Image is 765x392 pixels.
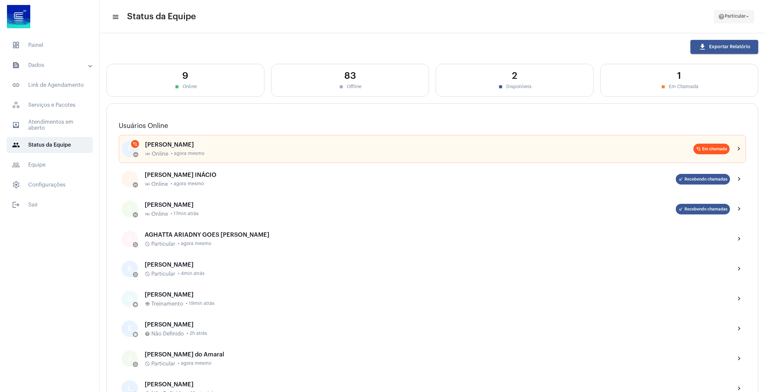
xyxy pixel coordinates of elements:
[696,147,701,151] mat-icon: phone_in_talk
[145,321,730,328] div: [PERSON_NAME]
[12,101,20,109] span: sidenav icon
[679,177,683,182] mat-icon: call_received
[443,71,587,81] div: 2
[145,261,730,268] div: [PERSON_NAME]
[693,144,730,154] mat-chip: Em chamada
[718,13,725,20] mat-icon: help
[735,355,743,363] mat-icon: chevron_right
[151,241,175,247] span: Particular
[725,14,746,19] span: Particular
[112,13,118,21] mat-icon: sidenav icon
[443,84,587,90] div: Disponíveis
[151,361,175,367] span: Particular
[607,84,751,90] div: Em Chamada
[735,235,743,243] mat-icon: chevron_right
[145,291,730,298] div: [PERSON_NAME]
[12,61,89,69] mat-panel-title: Dados
[145,211,150,217] mat-icon: online_prediction
[7,37,93,53] span: Painel
[145,141,693,148] div: [PERSON_NAME]
[121,350,138,367] div: J
[134,153,137,156] mat-icon: online_prediction
[151,181,168,187] span: Online
[145,172,676,178] div: [PERSON_NAME] INÁCIO
[7,197,93,213] span: Sair
[113,84,257,90] div: Online
[145,351,730,358] div: [PERSON_NAME] do Amaral
[178,271,205,276] span: • 4min atrás
[145,361,150,366] mat-icon: do_not_disturb
[735,175,743,183] mat-icon: chevron_right
[714,10,754,23] button: Particular
[134,183,137,187] mat-icon: online_prediction
[145,271,150,277] mat-icon: do_not_disturb
[151,331,184,337] span: Não Definido
[5,3,32,30] img: d4669ae0-8c07-2337-4f67-34b0df7f5ae4.jpeg
[735,205,743,213] mat-icon: chevron_right
[676,204,730,214] mat-chip: Recebendo chamadas
[134,213,137,216] mat-icon: online_prediction
[134,273,137,276] mat-icon: do_not_disturb
[122,141,138,157] div: L
[660,84,666,90] mat-icon: stop
[7,137,93,153] span: Status da Equipe
[12,181,20,189] span: sidenav icon
[12,161,20,169] mat-icon: sidenav icon
[690,40,758,54] button: Exportar Relatório
[145,151,150,157] mat-icon: online_prediction
[498,84,504,90] mat-icon: stop
[152,151,168,157] span: Online
[145,331,150,336] mat-icon: help
[121,231,138,247] div: A
[735,265,743,273] mat-icon: chevron_right
[735,145,743,153] mat-icon: chevron_right
[7,177,93,193] span: Configurações
[12,61,20,69] mat-icon: sidenav icon
[339,84,345,90] mat-icon: stop
[145,182,150,187] mat-icon: online_prediction
[121,201,138,217] div: T
[134,303,137,306] mat-icon: school
[735,325,743,333] mat-icon: chevron_right
[744,14,750,20] mat-icon: arrow_drop_down
[151,271,175,277] span: Particular
[145,381,730,388] div: [PERSON_NAME]
[679,207,683,211] mat-icon: call_received
[121,321,138,337] div: E
[278,71,422,81] div: 83
[127,11,196,22] span: Status da Equipe
[134,363,137,366] mat-icon: do_not_disturb
[145,301,150,307] mat-icon: school
[171,182,204,187] span: • agora mesmo
[121,261,138,277] div: B
[12,141,20,149] mat-icon: sidenav icon
[171,211,199,216] span: • 17min atrás
[7,157,93,173] span: Equipe
[121,171,138,188] div: J
[178,241,211,246] span: • agora mesmo
[12,81,20,89] mat-icon: sidenav icon
[121,291,138,307] div: D
[133,142,137,146] mat-icon: phone_in_talk
[4,57,99,73] mat-expansion-panel-header: sidenav iconDados
[151,211,168,217] span: Online
[7,77,93,93] span: Link de Agendamento
[113,71,257,81] div: 9
[278,84,422,90] div: Offline
[145,231,730,238] div: AGHATTA ARIADNY GOES [PERSON_NAME]
[174,84,180,90] mat-icon: stop
[735,295,743,303] mat-icon: chevron_right
[119,122,746,130] h3: Usuários Online
[12,201,20,209] mat-icon: sidenav icon
[151,301,183,307] span: Treinamento
[676,174,730,185] mat-chip: Recebendo chamadas
[187,331,207,336] span: • 2h atrás
[145,201,676,208] div: [PERSON_NAME]
[7,97,93,113] span: Serviços e Pacotes
[698,43,706,51] mat-icon: download
[7,117,93,133] span: Atendimentos em aberto
[698,45,750,49] span: Exportar Relatório
[12,121,20,129] mat-icon: sidenav icon
[171,151,204,156] span: • agora mesmo
[12,41,20,49] span: sidenav icon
